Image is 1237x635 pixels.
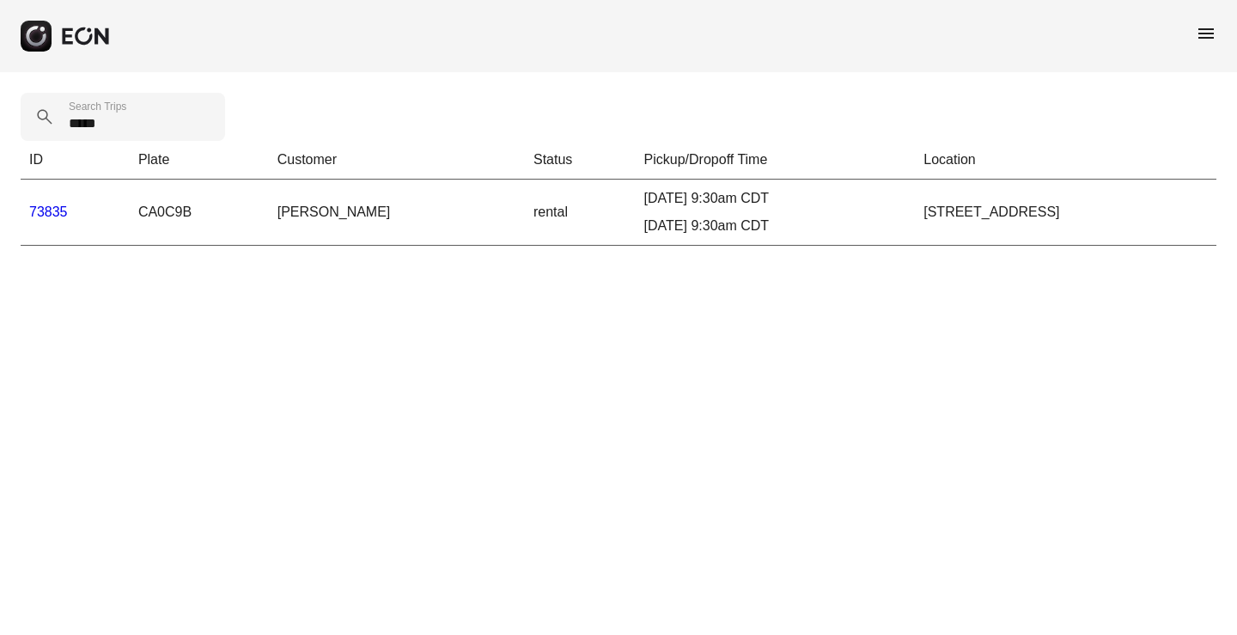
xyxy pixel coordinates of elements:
th: Location [915,141,1216,180]
div: [DATE] 9:30am CDT [644,188,907,209]
td: [PERSON_NAME] [269,180,525,246]
td: rental [525,180,636,246]
th: Customer [269,141,525,180]
label: Search Trips [69,100,126,113]
th: Status [525,141,636,180]
td: CA0C9B [130,180,269,246]
th: Pickup/Dropoff Time [636,141,916,180]
th: ID [21,141,130,180]
td: [STREET_ADDRESS] [915,180,1216,246]
a: 73835 [29,205,68,219]
th: Plate [130,141,269,180]
div: [DATE] 9:30am CDT [644,216,907,236]
span: menu [1196,23,1216,44]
